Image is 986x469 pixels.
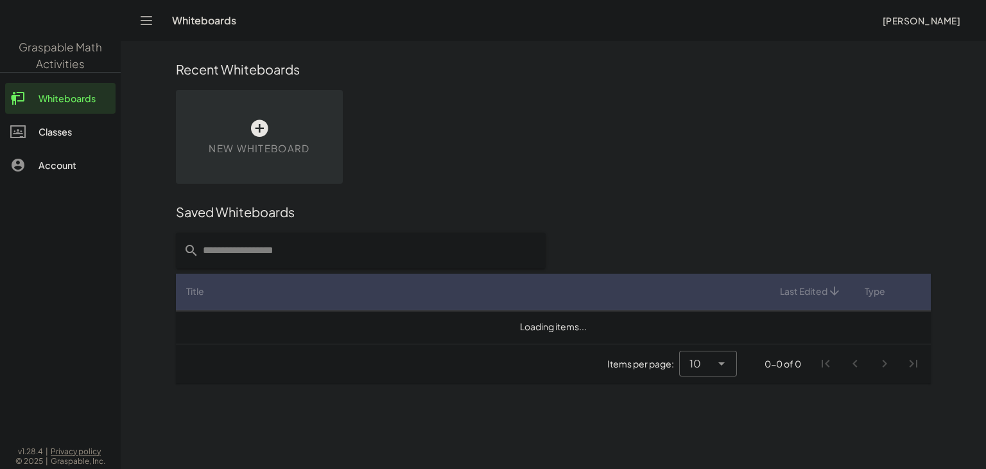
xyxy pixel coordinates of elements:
[51,447,105,457] a: Privacy policy
[882,15,960,26] span: [PERSON_NAME]
[39,91,110,106] div: Whiteboards
[689,356,701,371] span: 10
[5,150,116,181] a: Account
[209,141,309,156] span: New Whiteboard
[51,456,105,466] span: Graspable, Inc.
[176,60,931,78] div: Recent Whiteboards
[865,285,885,298] span: Type
[186,285,204,298] span: Title
[19,40,102,71] span: Graspable Math Activities
[765,357,801,371] div: 0-0 of 0
[184,243,199,258] i: prepended action
[872,9,971,32] button: [PERSON_NAME]
[780,285,827,298] span: Last Edited
[46,456,48,466] span: |
[15,456,43,466] span: © 2025
[136,10,157,31] button: Toggle navigation
[5,116,116,147] a: Classes
[39,124,110,139] div: Classes
[811,350,928,379] nav: Pagination Navigation
[18,447,43,457] span: v1.28.4
[607,357,679,371] span: Items per page:
[39,157,110,173] div: Account
[46,447,48,457] span: |
[176,203,931,221] div: Saved Whiteboards
[176,310,931,344] td: Loading items...
[5,83,116,114] a: Whiteboards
